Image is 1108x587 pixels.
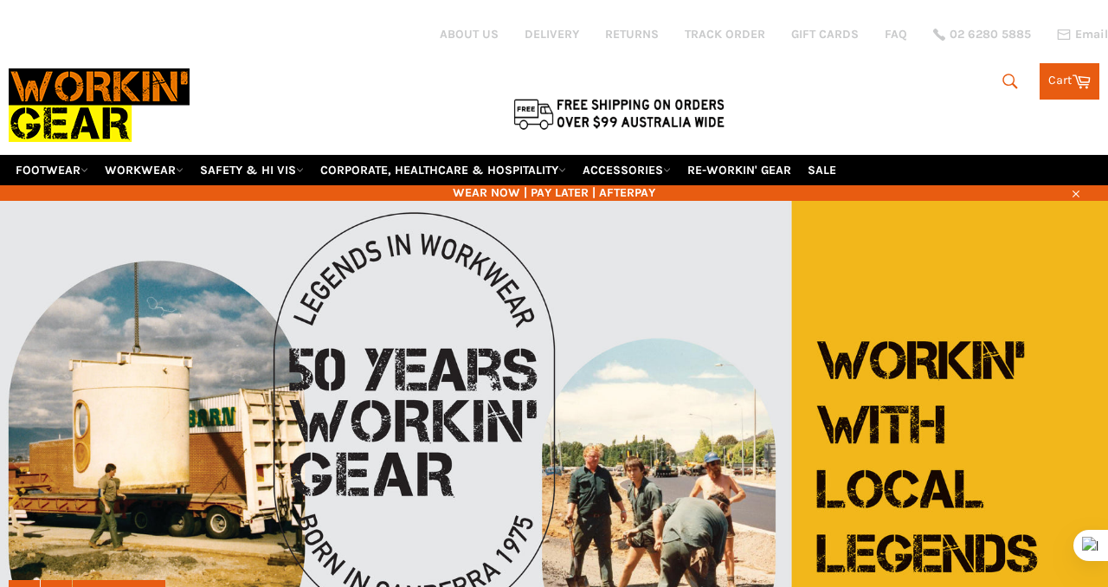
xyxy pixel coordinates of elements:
[950,29,1031,41] span: 02 6280 5885
[885,26,907,42] a: FAQ
[98,155,190,185] a: WORKWEAR
[193,155,311,185] a: SAFETY & HI VIS
[440,26,499,42] a: ABOUT US
[9,155,95,185] a: FOOTWEAR
[1040,63,1099,100] a: Cart
[680,155,798,185] a: RE-WORKIN' GEAR
[605,26,659,42] a: RETURNS
[685,26,765,42] a: TRACK ORDER
[511,95,727,132] img: Flat $9.95 shipping Australia wide
[1075,29,1108,41] span: Email
[576,155,678,185] a: ACCESSORIES
[313,155,573,185] a: CORPORATE, HEALTHCARE & HOSPITALITY
[9,184,1099,201] span: WEAR NOW | PAY LATER | AFTERPAY
[801,155,843,185] a: SALE
[933,29,1031,41] a: 02 6280 5885
[9,56,190,154] img: Workin Gear leaders in Workwear, Safety Boots, PPE, Uniforms. Australia's No.1 in Workwear
[1057,28,1108,42] a: Email
[525,26,579,42] a: DELIVERY
[791,26,859,42] a: GIFT CARDS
